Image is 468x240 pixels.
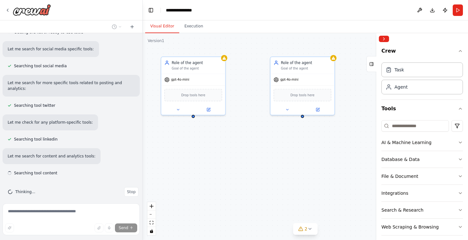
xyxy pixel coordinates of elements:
[161,56,226,115] div: Role of the agentGoal of the agentgpt-4o-miniDrop tools here
[8,80,135,91] p: Let me search for more specific tools related to posting and analytics:
[381,202,463,218] button: Search & Research
[381,100,463,118] button: Tools
[119,225,128,230] span: Send
[105,223,114,232] button: Click to speak your automation idea
[115,223,137,232] button: Send
[381,156,420,163] div: Database & Data
[394,84,408,90] div: Agent
[127,189,136,194] span: Stop
[171,78,189,82] span: gpt-4o-mini
[8,46,94,52] p: Let me search for social media specific tools:
[109,23,124,31] button: Switch to previous chat
[381,139,431,146] div: AI & Machine Learning
[146,6,155,15] button: Hide left sidebar
[374,33,379,240] button: Toggle Sidebar
[127,23,137,31] button: Start a new chat
[8,120,93,125] p: Let me check for any platform-specific tools:
[172,66,222,70] div: Goal of the agent
[148,38,164,43] div: Version 1
[5,223,14,232] button: Improve this prompt
[147,202,156,210] button: zoom in
[379,36,389,42] button: Collapse right sidebar
[303,106,332,113] button: Open in side panel
[147,219,156,227] button: fit view
[381,60,463,99] div: Crew
[280,78,299,82] span: gpt-4o-mini
[381,190,408,196] div: Integrations
[166,7,199,13] nav: breadcrumb
[290,92,315,98] span: Drop tools here
[381,168,463,185] button: File & Document
[381,45,463,60] button: Crew
[381,224,439,230] div: Web Scraping & Browsing
[194,106,223,113] button: Open in side panel
[14,137,58,142] span: Searching tool linkedin
[381,219,463,235] button: Web Scraping & Browsing
[381,185,463,201] button: Integrations
[394,67,404,73] div: Task
[381,151,463,168] button: Database & Data
[14,171,57,176] span: Searching tool content
[181,92,205,98] span: Drop tools here
[13,4,51,16] img: Logo
[124,187,138,197] button: Stop
[145,20,179,33] button: Visual Editor
[95,223,103,232] button: Upload files
[381,207,423,213] div: Search & Research
[147,202,156,235] div: React Flow controls
[8,153,96,159] p: Let me search for content and analytics tools:
[305,226,308,232] span: 2
[147,227,156,235] button: toggle interactivity
[172,60,222,65] div: Role of the agent
[15,189,35,194] span: Thinking...
[179,20,208,33] button: Execution
[293,223,318,235] button: 2
[281,66,331,70] div: Goal of the agent
[381,134,463,151] button: AI & Machine Learning
[147,210,156,219] button: zoom out
[381,173,418,179] div: File & Document
[270,56,335,115] div: Role of the agentGoal of the agentgpt-4o-miniDrop tools here
[14,63,67,69] span: Searching tool social media
[14,103,55,108] span: Searching tool twitter
[281,60,331,65] div: Role of the agent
